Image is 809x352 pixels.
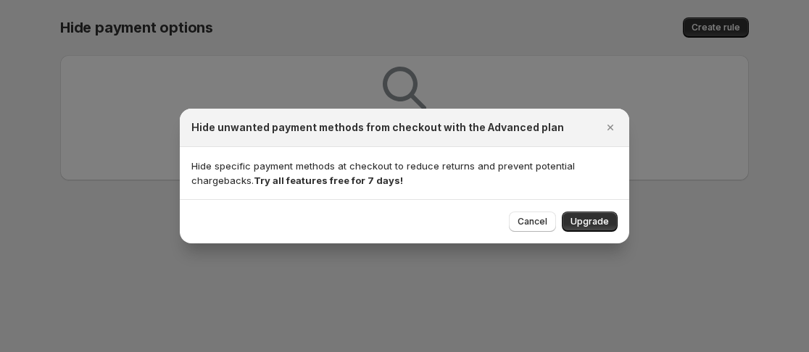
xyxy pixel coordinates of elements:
strong: Try all features free for 7 days! [254,175,403,186]
button: Close [600,117,621,138]
button: Upgrade [562,211,618,232]
span: Cancel [518,216,547,227]
h2: Hide unwanted payment methods from checkout with the Advanced plan [191,120,564,135]
span: Upgrade [571,216,609,227]
p: Hide specific payment methods at checkout to reduce returns and prevent potential chargebacks. [191,159,618,188]
button: Cancel [509,211,556,232]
